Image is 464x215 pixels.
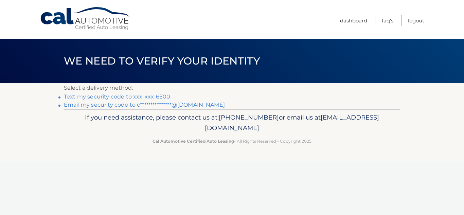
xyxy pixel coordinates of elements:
span: We need to verify your identity [64,55,260,67]
a: Dashboard [340,15,367,26]
strong: Cal Automotive Certified Auto Leasing [153,139,234,144]
a: Logout [408,15,424,26]
p: - All Rights Reserved - Copyright 2025 [68,138,396,145]
p: If you need assistance, please contact us at: or email us at [68,112,396,134]
a: FAQ's [382,15,393,26]
p: Select a delivery method: [64,83,400,93]
a: Cal Automotive [40,7,131,31]
a: Text my security code to xxx-xxx-6500 [64,93,170,100]
span: [PHONE_NUMBER] [219,113,279,121]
